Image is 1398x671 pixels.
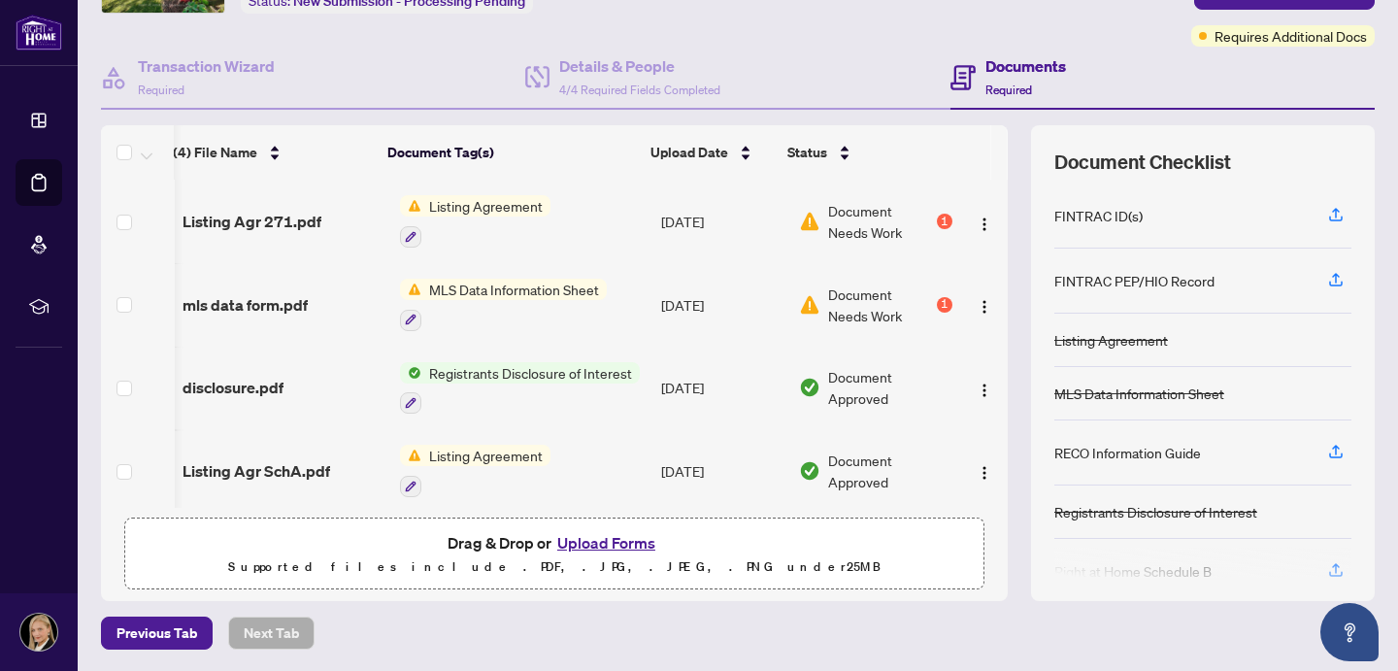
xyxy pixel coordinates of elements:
[977,465,992,481] img: Logo
[101,617,213,650] button: Previous Tab
[969,372,1000,403] button: Logo
[799,211,820,232] img: Document Status
[828,200,933,243] span: Document Needs Work
[780,125,946,180] th: Status
[969,206,1000,237] button: Logo
[1054,270,1215,291] div: FINTRAC PEP/HIO Record
[1054,329,1168,351] div: Listing Agreement
[448,530,661,555] span: Drag & Drop or
[643,125,780,180] th: Upload Date
[828,284,933,326] span: Document Needs Work
[1054,442,1201,463] div: RECO Information Guide
[138,54,275,78] h4: Transaction Wizard
[937,214,952,229] div: 1
[421,279,607,300] span: MLS Data Information Sheet
[1054,205,1143,226] div: FINTRAC ID(s)
[559,54,720,78] h4: Details & People
[421,195,550,217] span: Listing Agreement
[400,195,550,248] button: Status IconListing Agreement
[1215,25,1367,47] span: Requires Additional Docs
[559,83,720,97] span: 4/4 Required Fields Completed
[985,54,1066,78] h4: Documents
[183,293,308,317] span: mls data form.pdf
[165,125,381,180] th: (4) File Name
[787,142,827,163] span: Status
[400,362,421,384] img: Status Icon
[400,445,550,497] button: Status IconListing Agreement
[137,555,972,579] p: Supported files include .PDF, .JPG, .JPEG, .PNG under 25 MB
[116,618,197,649] span: Previous Tab
[183,459,330,483] span: Listing Agr SchA.pdf
[977,299,992,315] img: Logo
[799,460,820,482] img: Document Status
[1054,383,1224,404] div: MLS Data Information Sheet
[380,125,643,180] th: Document Tag(s)
[653,263,792,347] td: [DATE]
[653,347,792,430] td: [DATE]
[828,450,952,492] span: Document Approved
[937,297,952,313] div: 1
[977,217,992,232] img: Logo
[799,377,820,398] img: Document Status
[400,279,607,331] button: Status IconMLS Data Information Sheet
[653,429,792,513] td: [DATE]
[228,617,315,650] button: Next Tab
[125,519,983,590] span: Drag & Drop orUpload FormsSupported files include .PDF, .JPG, .JPEG, .PNG under25MB
[183,376,283,399] span: disclosure.pdf
[650,142,728,163] span: Upload Date
[1320,603,1379,661] button: Open asap
[421,445,550,466] span: Listing Agreement
[138,83,184,97] span: Required
[985,83,1032,97] span: Required
[977,383,992,398] img: Logo
[653,180,792,263] td: [DATE]
[183,210,321,233] span: Listing Agr 271.pdf
[1054,149,1231,176] span: Document Checklist
[551,530,661,555] button: Upload Forms
[400,445,421,466] img: Status Icon
[400,279,421,300] img: Status Icon
[421,362,640,384] span: Registrants Disclosure of Interest
[173,142,257,163] span: (4) File Name
[799,294,820,316] img: Document Status
[20,614,57,651] img: Profile Icon
[400,195,421,217] img: Status Icon
[828,366,952,409] span: Document Approved
[400,362,640,415] button: Status IconRegistrants Disclosure of Interest
[969,455,1000,486] button: Logo
[969,289,1000,320] button: Logo
[16,15,62,50] img: logo
[1054,501,1257,522] div: Registrants Disclosure of Interest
